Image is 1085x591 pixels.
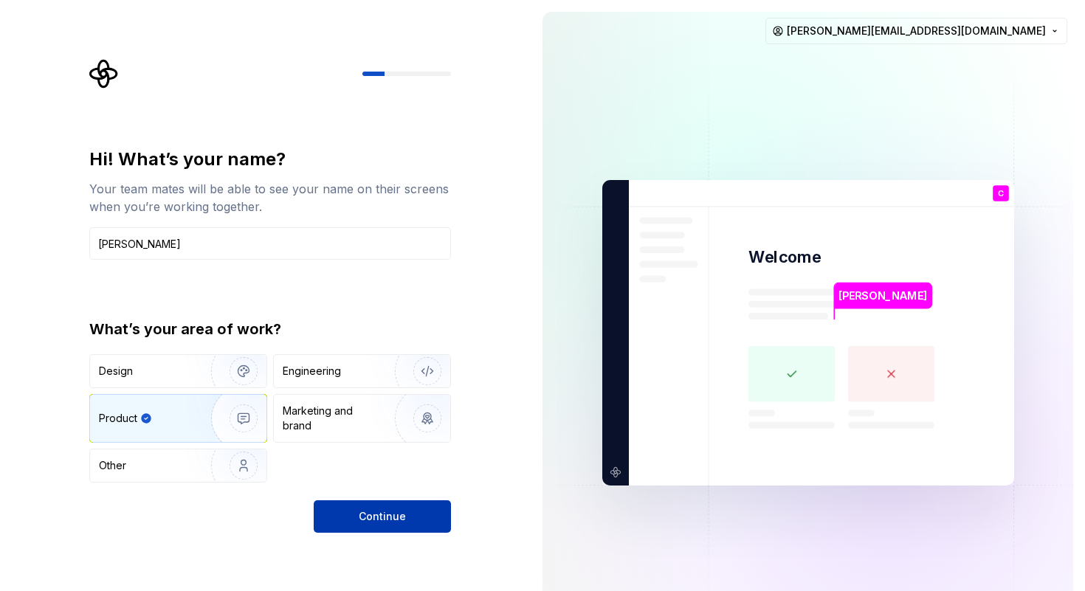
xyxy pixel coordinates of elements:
[89,227,451,260] input: Han Solo
[89,319,451,339] div: What’s your area of work?
[89,59,119,89] svg: Supernova Logo
[997,190,1003,198] p: C
[314,500,451,533] button: Continue
[787,24,1046,38] span: [PERSON_NAME][EMAIL_ADDRESS][DOMAIN_NAME]
[99,364,133,379] div: Design
[748,246,821,268] p: Welcome
[283,364,341,379] div: Engineering
[89,148,451,171] div: Hi! What’s your name?
[99,458,126,473] div: Other
[359,509,406,524] span: Continue
[838,288,927,304] p: [PERSON_NAME]
[89,180,451,215] div: Your team mates will be able to see your name on their screens when you’re working together.
[99,411,137,426] div: Product
[283,404,382,433] div: Marketing and brand
[765,18,1067,44] button: [PERSON_NAME][EMAIL_ADDRESS][DOMAIN_NAME]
